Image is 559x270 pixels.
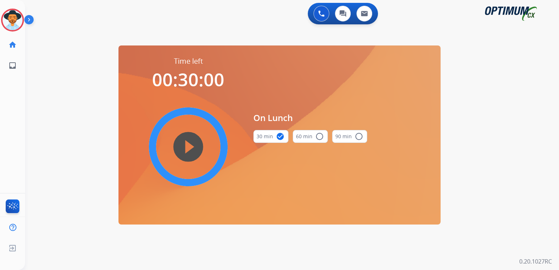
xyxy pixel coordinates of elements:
span: On Lunch [253,111,367,124]
mat-icon: check_circle [276,132,285,141]
mat-icon: play_circle_filled [184,143,193,151]
button: 30 min [253,130,288,143]
mat-icon: inbox [8,61,17,70]
img: avatar [3,10,23,30]
button: 90 min [332,130,367,143]
span: Time left [174,56,203,66]
span: 00:30:00 [152,67,224,92]
mat-icon: radio_button_unchecked [315,132,324,141]
button: 60 min [293,130,328,143]
p: 0.20.1027RC [519,257,552,266]
mat-icon: radio_button_unchecked [355,132,363,141]
mat-icon: home [8,40,17,49]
